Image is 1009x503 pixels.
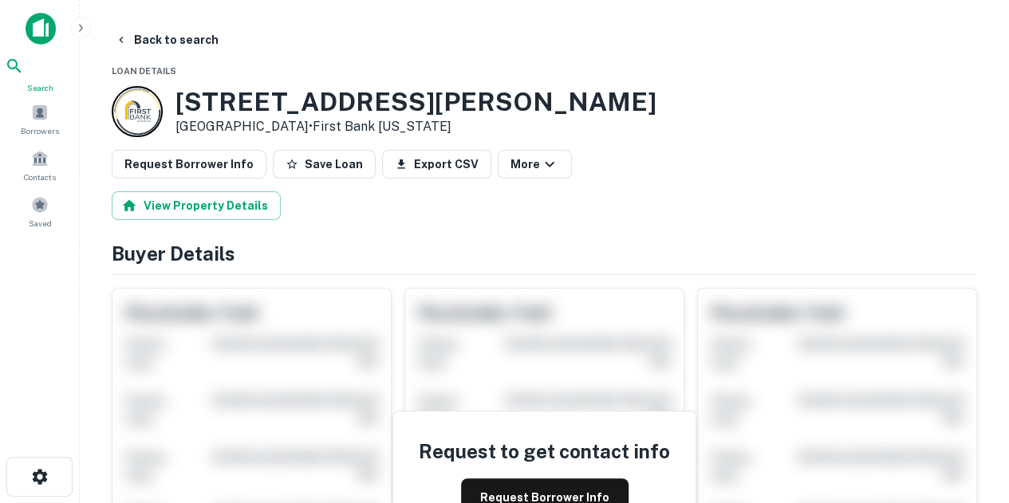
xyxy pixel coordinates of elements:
[382,150,491,179] button: Export CSV
[5,143,75,187] a: Contacts
[419,437,670,466] h4: Request to get contact info
[5,97,75,140] a: Borrowers
[112,150,266,179] button: Request Borrower Info
[108,26,225,54] button: Back to search
[929,375,1009,452] iframe: Chat Widget
[313,119,451,134] a: First Bank [US_STATE]
[498,150,572,179] button: More
[112,239,977,268] h4: Buyer Details
[21,124,59,137] span: Borrowers
[24,171,56,183] span: Contacts
[175,117,656,136] p: [GEOGRAPHIC_DATA] •
[112,66,176,76] span: Loan Details
[5,57,75,94] a: Search
[29,217,52,230] span: Saved
[273,150,376,179] button: Save Loan
[112,191,281,220] button: View Property Details
[5,190,75,233] a: Saved
[26,13,56,45] img: capitalize-icon.png
[175,87,656,117] h3: [STREET_ADDRESS][PERSON_NAME]
[5,81,75,94] span: Search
